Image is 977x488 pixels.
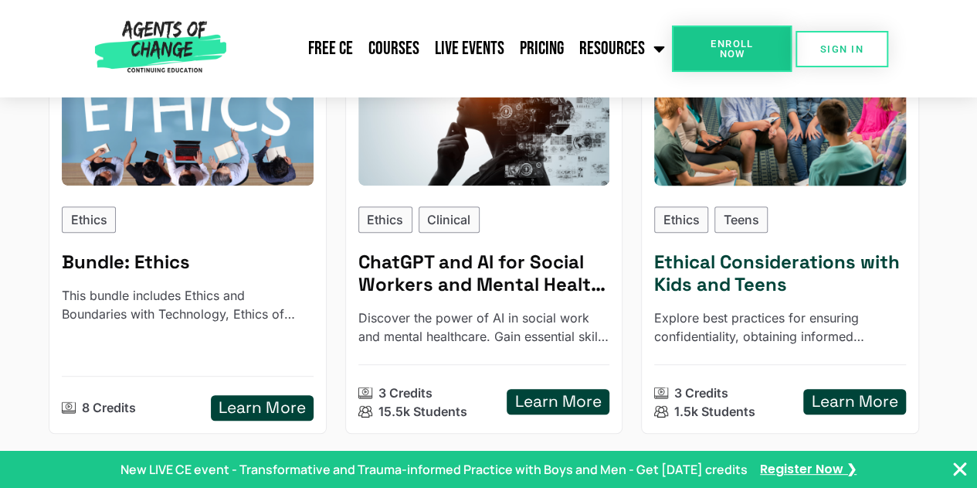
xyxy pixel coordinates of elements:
[361,29,427,68] a: Courses
[378,402,467,421] p: 15.5k Students
[358,251,610,296] h5: ChatGPT and AI for Social Workers and Mental Health Professionals
[378,384,433,402] p: 3 Credits
[300,29,361,68] a: Free CE
[663,210,700,229] p: Ethics
[641,33,919,434] a: Ethical Considerations with Kids and Teens (3 Ethics CE Credit)EthicsTeens Ethical Considerations...
[654,251,906,296] h5: Ethical Considerations with Kids and Teens
[674,402,755,421] p: 1.5k Students
[811,392,897,411] h5: Learn More
[120,460,748,479] p: New LIVE CE event - Transformative and Trauma-informed Practice with Boys and Men - Get [DATE] cr...
[62,46,314,186] img: Ethics - 8 Credit CE Bundle
[358,46,610,186] img: ChatGPT and AI for Social Workers and Mental Health Professionals (3 General CE Credit)
[572,29,672,68] a: Resources
[232,29,672,68] nav: Menu
[62,251,314,274] h5: Bundle: Ethics
[951,460,969,479] button: Close Banner
[71,210,107,229] p: Ethics
[427,210,470,229] p: Clinical
[697,39,767,59] span: Enroll Now
[358,309,610,346] p: Discover the power of AI in social work and mental healthcare. Gain essential skills to navigate ...
[820,44,863,54] span: SIGN IN
[62,286,314,323] p: This bundle includes Ethics and Boundaries with Technology, Ethics of End-of-Life Care, Ethical C...
[760,461,857,478] a: Register Now ❯
[642,39,918,193] img: Ethical Considerations with Kids and Teens (3 Ethics CE Credit)
[512,29,572,68] a: Pricing
[796,31,888,67] a: SIGN IN
[82,398,136,417] p: 8 Credits
[367,210,403,229] p: Ethics
[672,26,792,72] a: Enroll Now
[345,33,623,434] a: ChatGPT and AI for Social Workers and Mental Health Professionals (3 General CE Credit)EthicsClin...
[219,398,305,418] h5: Learn More
[654,309,906,346] p: Explore best practices for ensuring confidentiality, obtaining informed consent, managing parenta...
[515,392,602,411] h5: Learn More
[674,384,728,402] p: 3 Credits
[654,46,906,186] div: Ethical Considerations with Kids and Teens (3 Ethics CE Credit)
[724,210,759,229] p: Teens
[427,29,512,68] a: Live Events
[49,33,327,434] a: Ethics - 8 Credit CE BundleEthics Bundle: EthicsThis bundle includes Ethics and Boundaries with T...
